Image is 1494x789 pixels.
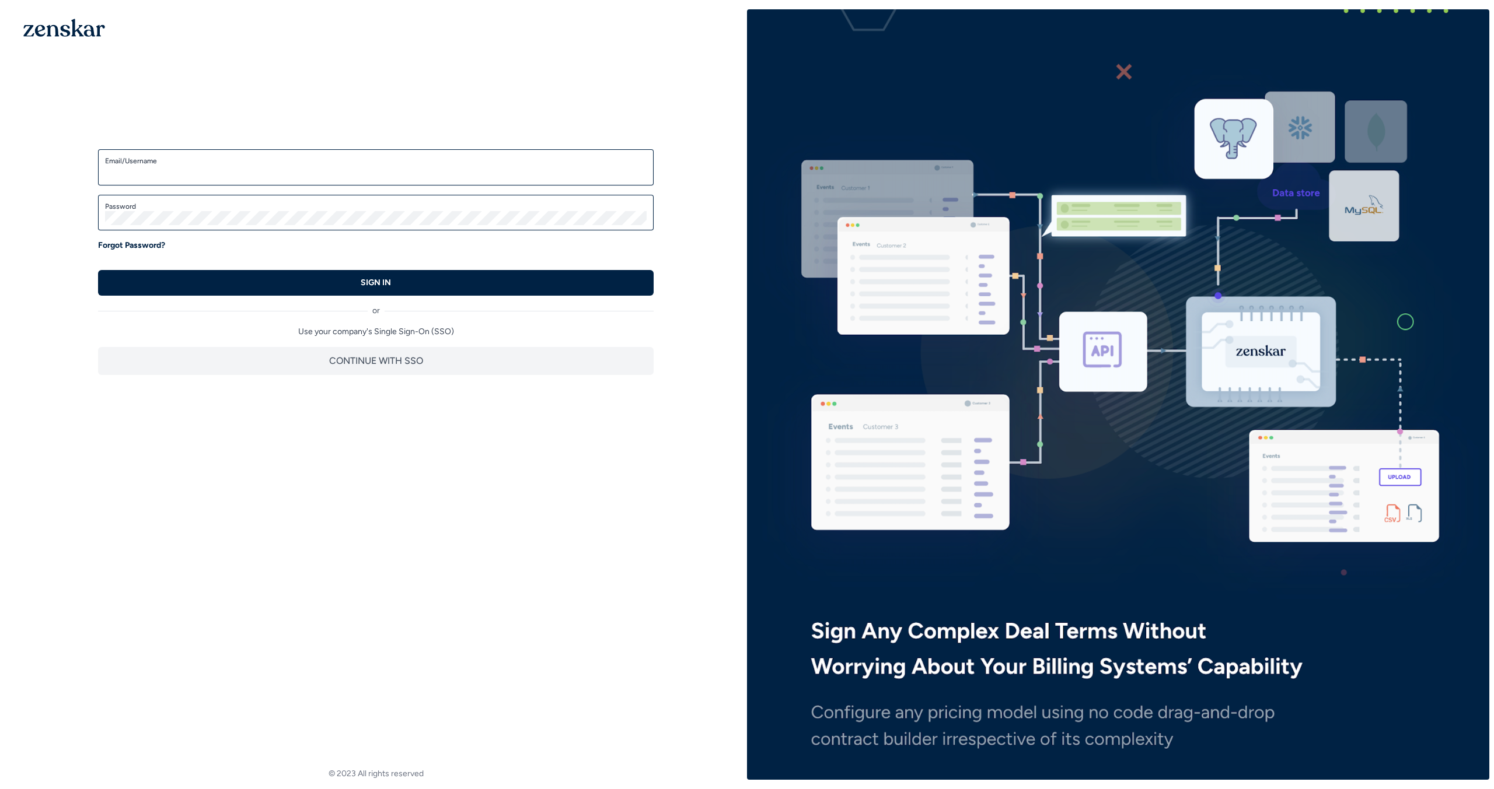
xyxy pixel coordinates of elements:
button: SIGN IN [98,270,654,296]
footer: © 2023 All rights reserved [5,768,747,780]
img: 1OGAJ2xQqyY4LXKgY66KYq0eOWRCkrZdAb3gUhuVAqdWPZE9SRJmCz+oDMSn4zDLXe31Ii730ItAGKgCKgCCgCikA4Av8PJUP... [23,19,105,37]
label: Password [105,202,647,211]
p: Use your company's Single Sign-On (SSO) [98,326,654,338]
label: Email/Username [105,156,647,166]
button: CONTINUE WITH SSO [98,347,654,375]
a: Forgot Password? [98,240,165,251]
div: or [98,296,654,317]
p: SIGN IN [361,277,391,289]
